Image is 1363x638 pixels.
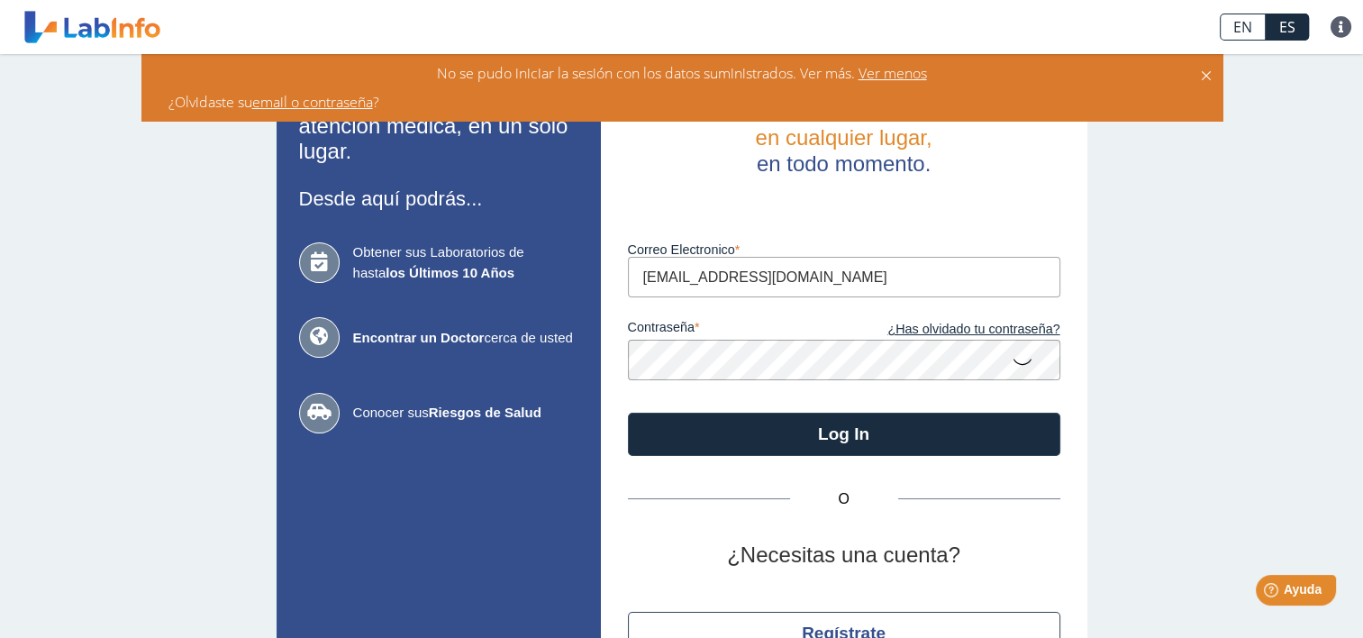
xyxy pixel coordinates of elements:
span: en cualquier lugar, [755,125,931,150]
label: Correo Electronico [628,242,1060,257]
span: Obtener sus Laboratorios de hasta [353,242,578,283]
span: ¿Olvidaste su ? [168,92,379,112]
h3: Desde aquí podrás... [299,187,578,210]
span: O [790,488,898,510]
span: en todo momento. [757,151,931,176]
span: Conocer sus [353,403,578,424]
button: Log In [628,413,1060,456]
b: Riesgos de Salud [429,405,541,420]
h2: Todas sus necesidades de atención médica, en un solo lugar. [299,87,578,165]
span: cerca de usted [353,328,578,349]
a: EN [1220,14,1266,41]
label: contraseña [628,320,844,340]
span: Ver menos [855,63,927,83]
a: ¿Has olvidado tu contraseña? [844,320,1060,340]
a: email o contraseña [252,92,373,112]
a: ES [1266,14,1309,41]
b: Encontrar un Doctor [353,330,485,345]
span: No se pudo iniciar la sesión con los datos suministrados. Ver más. [437,63,855,83]
h2: ¿Necesitas una cuenta? [628,542,1060,569]
b: los Últimos 10 Años [386,265,514,280]
iframe: Help widget launcher [1203,568,1343,618]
